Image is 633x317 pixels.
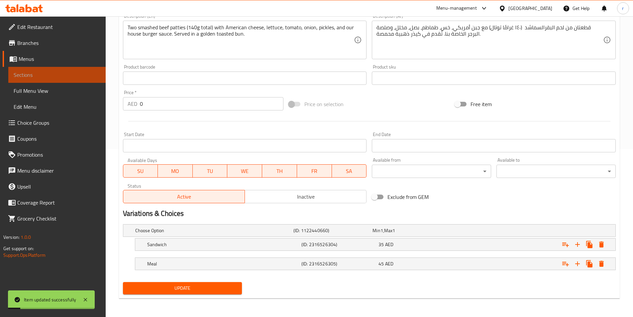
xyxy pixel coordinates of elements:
div: Expand [135,238,615,250]
input: Please enter product barcode [123,72,367,85]
textarea: Two smashed beef patties (140g total) with American cheese, lettuce, tomato, onion, pickles, and ... [128,24,354,56]
div: Menu-management [436,4,477,12]
span: Coupons [17,135,100,143]
textarea: قطعتان من لحم البقرالسماشد (١٤٠ غرامًا توتال) مع جبن أمريكي، خس، طماطم، بصل، مخلل، وصلصة البرجر ا... [376,24,603,56]
span: Menu disclaimer [17,167,100,175]
p: AED [128,100,137,108]
span: Menus [19,55,100,63]
span: Inactive [248,192,364,202]
span: Exclude from GEM [387,193,429,201]
button: Add new choice [572,258,583,270]
div: Expand [123,225,615,237]
button: Delete Meal [595,258,607,270]
div: ​ [372,165,491,178]
span: Active [126,192,242,202]
button: SA [332,164,367,178]
a: Support.OpsPlatform [3,251,46,259]
button: SU [123,164,158,178]
a: Branches [3,35,106,51]
span: SA [335,166,364,176]
button: TH [262,164,297,178]
button: TU [193,164,228,178]
button: FR [297,164,332,178]
button: Clone new choice [583,238,595,250]
span: TH [265,166,294,176]
div: , [372,227,449,234]
span: Upsell [17,183,100,191]
span: AED [385,259,393,268]
div: ​ [496,165,616,178]
span: Price on selection [304,100,344,108]
button: MO [158,164,193,178]
a: Choice Groups [3,115,106,131]
span: Full Menu View [14,87,100,95]
h5: (ID: 2316526305) [301,260,376,267]
span: Edit Menu [14,103,100,111]
button: Delete Sandwich [595,238,607,250]
div: [GEOGRAPHIC_DATA] [508,5,552,12]
span: Coverage Report [17,199,100,207]
button: Update [123,282,242,294]
span: Branches [17,39,100,47]
span: Min [372,226,380,235]
h5: Choose Option [135,227,291,234]
span: Choice Groups [17,119,100,127]
h5: (ID: 1122440660) [293,227,370,234]
button: Add new choice [572,238,583,250]
h5: Meal [147,260,299,267]
h2: Variations & Choices [123,209,616,219]
span: Promotions [17,151,100,159]
a: Edit Menu [8,99,106,115]
span: AED [385,240,393,249]
span: 1 [392,226,395,235]
a: Coupons [3,131,106,147]
span: FR [300,166,329,176]
input: Please enter price [140,97,284,110]
a: Edit Restaurant [3,19,106,35]
span: Get support on: [3,244,34,253]
button: Add choice group [560,258,572,270]
button: Add choice group [560,238,572,250]
a: Full Menu View [8,83,106,99]
span: Update [128,284,237,292]
span: TU [195,166,225,176]
button: WE [227,164,262,178]
span: 1 [380,226,383,235]
button: Active [123,190,245,203]
h5: (ID: 2316526304) [301,241,376,248]
span: SU [126,166,156,176]
span: 1.0.0 [21,233,31,241]
a: Grocery Checklist [3,211,106,227]
a: Menu disclaimer [3,163,106,179]
span: 45 [378,259,384,268]
a: Upsell [3,179,106,195]
a: Menus [3,51,106,67]
button: Clone new choice [583,258,595,270]
span: 35 [378,240,384,249]
button: Inactive [245,190,367,203]
span: Edit Restaurant [17,23,100,31]
span: Version: [3,233,20,241]
span: Grocery Checklist [17,215,100,223]
span: Max [384,226,392,235]
span: Free item [471,100,492,108]
span: r [622,5,624,12]
span: MO [160,166,190,176]
input: Please enter product sku [372,72,616,85]
a: Coverage Report [3,195,106,211]
span: Sections [14,71,100,79]
a: Sections [8,67,106,83]
h5: Sandwich [147,241,299,248]
div: Expand [135,258,615,270]
a: Promotions [3,147,106,163]
div: Item updated successfully [24,296,76,303]
span: WE [230,166,260,176]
